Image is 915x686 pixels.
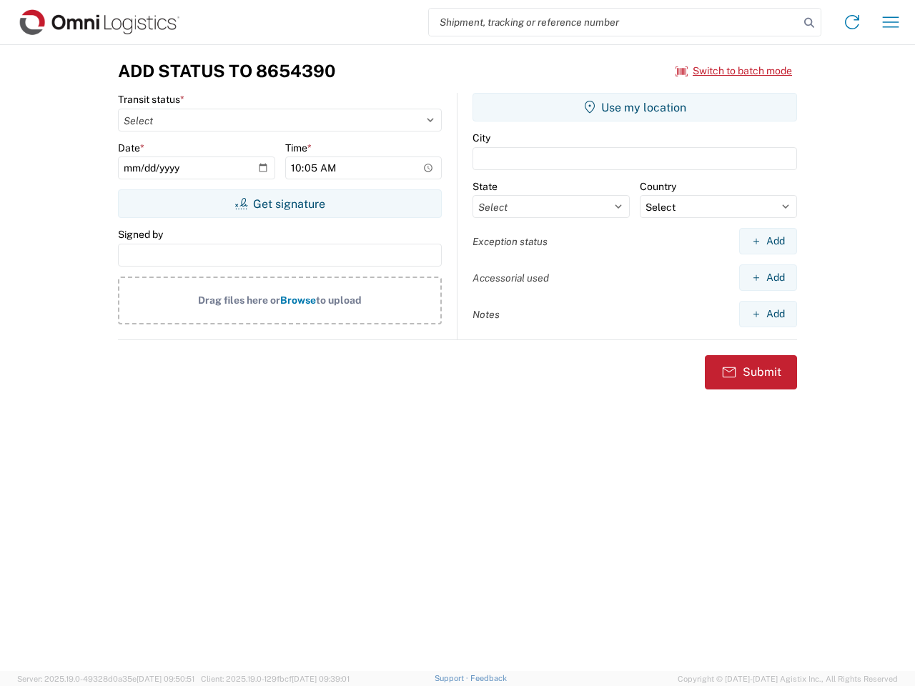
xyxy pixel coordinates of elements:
[316,294,362,306] span: to upload
[137,675,194,683] span: [DATE] 09:50:51
[470,674,507,682] a: Feedback
[739,301,797,327] button: Add
[739,264,797,291] button: Add
[739,228,797,254] button: Add
[118,141,144,154] label: Date
[17,675,194,683] span: Server: 2025.19.0-49328d0a35e
[285,141,312,154] label: Time
[292,675,350,683] span: [DATE] 09:39:01
[473,131,490,144] label: City
[473,180,498,193] label: State
[705,355,797,389] button: Submit
[473,235,548,248] label: Exception status
[678,672,898,685] span: Copyright © [DATE]-[DATE] Agistix Inc., All Rights Reserved
[473,272,549,284] label: Accessorial used
[280,294,316,306] span: Browse
[118,189,442,218] button: Get signature
[435,674,470,682] a: Support
[118,61,335,81] h3: Add Status to 8654390
[640,180,676,193] label: Country
[473,308,500,321] label: Notes
[473,93,797,121] button: Use my location
[201,675,350,683] span: Client: 2025.19.0-129fbcf
[676,59,792,83] button: Switch to batch mode
[429,9,799,36] input: Shipment, tracking or reference number
[118,228,163,241] label: Signed by
[118,93,184,106] label: Transit status
[198,294,280,306] span: Drag files here or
